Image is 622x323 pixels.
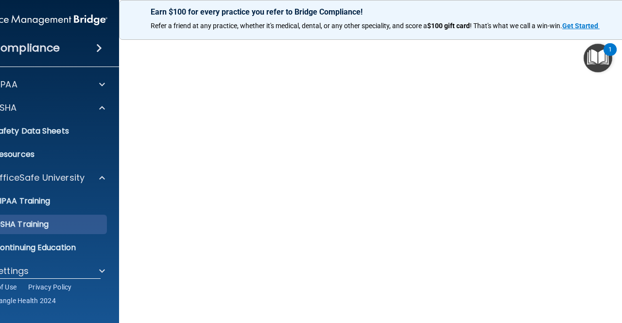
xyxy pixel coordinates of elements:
[427,22,470,30] strong: $100 gift card
[28,282,72,292] a: Privacy Policy
[151,22,427,30] span: Refer a friend at any practice, whether it's medical, dental, or any other speciality, and score a
[608,50,612,62] div: 1
[562,22,598,30] strong: Get Started
[562,22,600,30] a: Get Started
[470,22,562,30] span: ! That's what we call a win-win.
[584,44,612,72] button: Open Resource Center, 1 new notification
